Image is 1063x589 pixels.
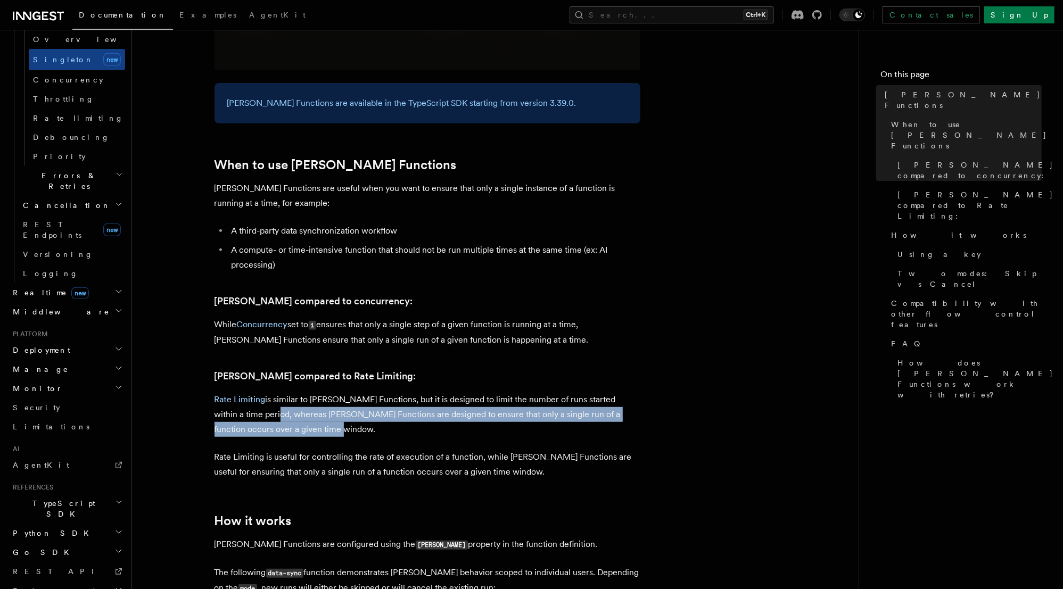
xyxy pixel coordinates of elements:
[33,133,110,142] span: Debouncing
[13,461,69,469] span: AgentKit
[839,9,865,21] button: Toggle dark mode
[897,160,1053,181] span: [PERSON_NAME] compared to concurrency:
[215,537,640,552] p: [PERSON_NAME] Functions are configured using the property in the function definition.
[215,513,292,528] a: How it works
[215,294,413,309] a: [PERSON_NAME] compared to concurrency:
[249,11,306,19] span: AgentKit
[891,230,1026,240] span: How it works
[33,114,123,122] span: Rate limiting
[9,543,125,562] button: Go SDK
[103,53,121,66] span: new
[891,298,1042,330] span: Compatibility with other flow control features
[9,494,125,524] button: TypeScript SDK
[215,181,640,211] p: [PERSON_NAME] Functions are useful when you want to ensure that only a single instance of a funct...
[33,95,94,103] span: Throttling
[893,245,1042,264] a: Using a key
[9,524,125,543] button: Python SDK
[9,360,125,379] button: Manage
[243,3,312,29] a: AgentKit
[29,89,125,109] a: Throttling
[19,166,125,196] button: Errors & Retries
[897,249,981,260] span: Using a key
[29,70,125,89] a: Concurrency
[893,264,1042,294] a: Two modes: Skip vs Cancel
[885,89,1042,111] span: [PERSON_NAME] Functions
[29,147,125,166] a: Priority
[9,306,110,317] span: Middleware
[228,223,640,238] li: A third-party data synchronization workflow
[897,358,1053,400] span: How does [PERSON_NAME] Functions work with retries?
[570,6,774,23] button: Search...Ctrl+K
[215,450,640,479] p: Rate Limiting is useful for controlling the rate of execution of a function, while [PERSON_NAME] ...
[13,567,103,576] span: REST API
[9,302,125,321] button: Middleware
[13,403,60,412] span: Security
[215,392,640,437] p: is similar to [PERSON_NAME] Functions, but it is designed to limit the number of runs started wit...
[897,268,1042,289] span: Two modes: Skip vs Cancel
[9,547,76,558] span: Go SDK
[23,250,93,259] span: Versioning
[880,85,1042,115] a: [PERSON_NAME] Functions
[9,455,125,475] a: AgentKit
[103,223,121,236] span: new
[9,498,115,519] span: TypeScript SDK
[9,364,69,375] span: Manage
[237,319,288,329] a: Concurrency
[19,264,125,283] a: Logging
[215,317,640,347] p: While set to ensures that only a single step of a given function is running at a time, [PERSON_NA...
[891,119,1047,151] span: When to use [PERSON_NAME] Functions
[887,334,1042,353] a: FAQ
[9,287,89,298] span: Realtime
[887,294,1042,334] a: Compatibility with other flow control features
[893,155,1042,185] a: [PERSON_NAME] compared to concurrency:
[19,170,116,192] span: Errors & Retries
[72,3,173,30] a: Documentation
[13,422,89,431] span: Limitations
[9,383,63,394] span: Monitor
[33,35,143,44] span: Overview
[29,30,125,49] a: Overview
[9,445,20,453] span: AI
[215,157,457,172] a: When to use [PERSON_NAME] Functions
[29,109,125,128] a: Rate limiting
[309,321,316,330] code: 1
[416,541,468,550] code: [PERSON_NAME]
[215,394,266,404] a: Rate Limiting
[227,96,628,111] p: [PERSON_NAME] Functions are available in the TypeScript SDK starting from version 3.39.0.
[23,269,78,278] span: Logging
[19,30,125,166] div: Flow Controlnew
[9,341,125,360] button: Deployment
[9,483,53,492] span: References
[9,379,125,398] button: Monitor
[266,569,303,578] code: data-sync
[9,398,125,417] a: Security
[893,353,1042,404] a: How does [PERSON_NAME] Functions work with retries?
[9,562,125,581] a: REST API
[880,68,1042,85] h4: On this page
[891,338,926,349] span: FAQ
[984,6,1054,23] a: Sign Up
[23,220,81,239] span: REST Endpoints
[883,6,980,23] a: Contact sales
[744,10,768,20] kbd: Ctrl+K
[19,245,125,264] a: Versioning
[29,128,125,147] a: Debouncing
[71,287,89,299] span: new
[228,243,640,272] li: A compute- or time-intensive function that should not be run multiple times at the same time (ex:...
[19,200,111,211] span: Cancellation
[19,215,125,245] a: REST Endpointsnew
[9,330,48,338] span: Platform
[9,283,125,302] button: Realtimenew
[215,369,416,384] a: [PERSON_NAME] compared to Rate Limiting:
[179,11,236,19] span: Examples
[33,152,86,161] span: Priority
[893,185,1042,226] a: [PERSON_NAME] compared to Rate Limiting:
[29,49,125,70] a: Singletonnew
[19,196,125,215] button: Cancellation
[897,189,1053,221] span: [PERSON_NAME] compared to Rate Limiting:
[173,3,243,29] a: Examples
[9,528,95,538] span: Python SDK
[79,11,167,19] span: Documentation
[33,55,94,64] span: Singleton
[887,115,1042,155] a: When to use [PERSON_NAME] Functions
